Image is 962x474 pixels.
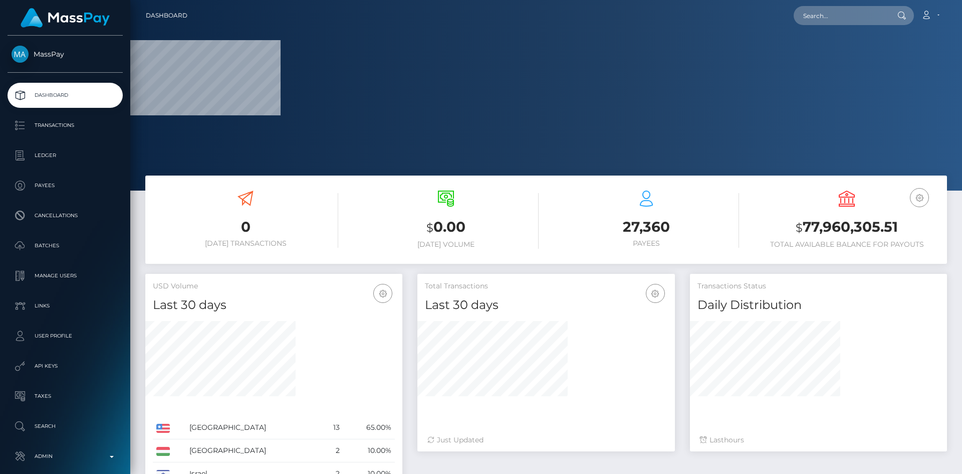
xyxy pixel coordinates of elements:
a: Cancellations [8,203,123,228]
a: Ledger [8,143,123,168]
p: Dashboard [12,88,119,103]
h3: 77,960,305.51 [754,217,939,238]
a: Batches [8,233,123,258]
h3: 0 [153,217,338,237]
h6: Payees [554,239,739,248]
p: User Profile [12,329,119,344]
p: API Keys [12,359,119,374]
a: Manage Users [8,263,123,288]
a: Transactions [8,113,123,138]
span: MassPay [8,50,123,59]
a: Dashboard [146,5,187,26]
img: HU.png [156,447,170,456]
td: 2 [321,439,343,462]
td: [GEOGRAPHIC_DATA] [186,439,321,462]
img: MassPay Logo [21,8,110,28]
a: Payees [8,173,123,198]
p: Batches [12,238,119,253]
small: $ [796,221,803,235]
h3: 27,360 [554,217,739,237]
img: US.png [156,424,170,433]
small: $ [426,221,433,235]
input: Search... [794,6,888,25]
div: Last hours [700,435,937,445]
p: Taxes [12,389,119,404]
a: Dashboard [8,83,123,108]
h6: Total Available Balance for Payouts [754,240,939,249]
h6: [DATE] Transactions [153,239,338,248]
a: Taxes [8,384,123,409]
p: Payees [12,178,119,193]
h5: USD Volume [153,281,395,291]
p: Ledger [12,148,119,163]
h5: Total Transactions [425,281,667,291]
td: [GEOGRAPHIC_DATA] [186,416,321,439]
p: Admin [12,449,119,464]
a: Search [8,414,123,439]
a: API Keys [8,354,123,379]
p: Links [12,298,119,313]
p: Transactions [12,118,119,133]
h4: Daily Distribution [697,296,939,314]
td: 65.00% [343,416,395,439]
div: Just Updated [427,435,664,445]
a: User Profile [8,324,123,349]
td: 10.00% [343,439,395,462]
p: Manage Users [12,268,119,283]
td: 13 [321,416,343,439]
h4: Last 30 days [425,296,667,314]
h3: 0.00 [353,217,539,238]
p: Search [12,419,119,434]
p: Cancellations [12,208,119,223]
a: Admin [8,444,123,469]
h4: Last 30 days [153,296,395,314]
a: Links [8,293,123,319]
h6: [DATE] Volume [353,240,539,249]
img: MassPay [12,46,29,63]
h5: Transactions Status [697,281,939,291]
